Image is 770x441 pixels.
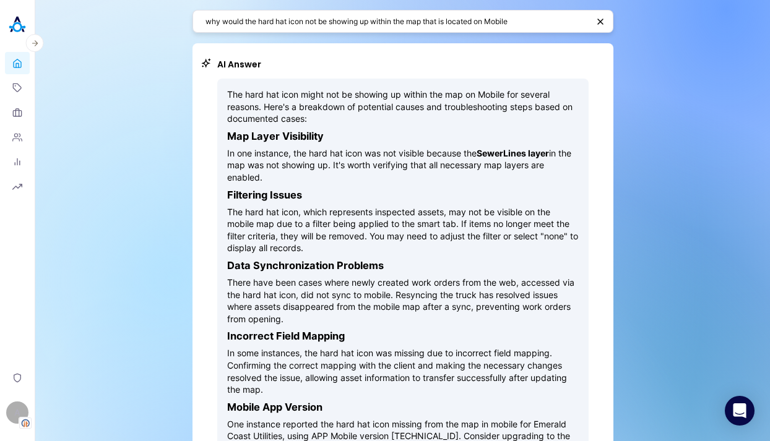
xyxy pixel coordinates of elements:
[205,15,588,27] textarea: why would the hard hat icon not be showing up within the map that is located on Mobile
[227,330,579,342] h3: Incorrect Field Mapping
[227,88,579,125] p: The hard hat icon might not be showing up within the map on Mobile for several reasons. Here's a ...
[227,259,579,272] h3: Data Synchronization Problems
[227,347,579,395] p: In some instances, the hard hat icon was missing due to incorrect field mapping. Confirming the c...
[227,401,579,413] h3: Mobile App Version
[477,148,549,158] strong: SewerLines layer
[725,396,755,426] div: Open Intercom Messenger
[227,147,579,184] p: In one instance, the hard hat icon was not visible because the in the map was not showing up. It'...
[6,401,28,424] div: A
[227,189,579,201] h3: Filtering Issues
[227,276,579,325] p: There have been cases where newly created work orders from the web, accessed via the hard hat ico...
[5,396,30,429] button: ATenant Logo
[5,12,30,37] img: Akooda Logo
[217,58,589,71] h2: AI Answer
[19,417,32,429] img: Tenant Logo
[227,206,579,254] p: The hard hat icon, which represents inspected assets, may not be visible on the mobile map due to...
[227,130,579,142] h3: Map Layer Visibility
